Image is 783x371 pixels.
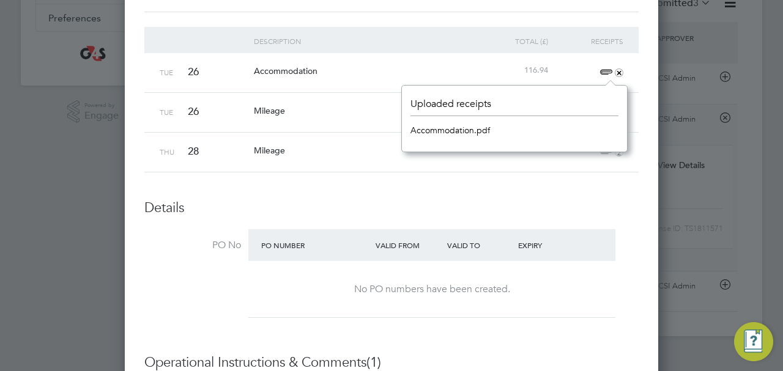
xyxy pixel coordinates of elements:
[734,322,773,361] button: Engage Resource Center
[254,65,317,76] span: Accommodation
[254,105,285,116] span: Mileage
[366,354,381,370] span: (1)
[254,145,285,156] span: Mileage
[515,234,587,256] div: Expiry
[551,27,626,55] div: Receipts
[373,234,444,256] div: Valid From
[476,27,551,55] div: Total (£)
[615,148,623,156] i: 2
[160,107,173,117] span: Tue
[410,98,618,116] header: Uploaded receipts
[188,105,199,118] span: 26
[251,27,477,55] div: Description
[188,145,199,158] span: 28
[188,65,199,78] span: 26
[144,239,241,252] label: PO No
[160,147,174,156] span: Thu
[258,234,373,256] div: PO Number
[144,199,639,217] h3: Details
[410,121,490,139] a: Accommodation.pdf
[524,65,548,75] span: 116.94
[261,283,603,296] div: No PO numbers have been created.
[444,234,516,256] div: Valid To
[613,67,625,79] i: +
[160,67,173,77] span: Tue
